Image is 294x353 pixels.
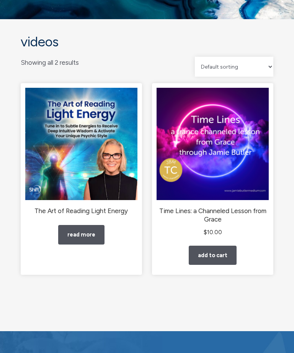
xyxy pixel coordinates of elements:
[195,57,273,77] select: Shop order
[25,207,137,215] h2: The Art of Reading Light Energy
[204,229,207,236] span: $
[189,246,237,266] a: Add to cart: “Time Lines: a Channeled Lesson from Grace”
[21,57,79,69] p: Showing all 2 results
[157,88,269,200] img: Time Lines: a Channeled Lesson from Grace
[21,35,273,49] h1: Videos
[58,225,105,245] a: Read more about “The Art of Reading Light Energy”
[25,88,137,215] a: The Art of Reading Light Energy
[157,207,269,224] h2: Time Lines: a Channeled Lesson from Grace
[157,88,269,238] a: Time Lines: a Channeled Lesson from Grace $10.00
[204,229,222,236] bdi: 10.00
[25,88,137,200] img: The Art of Reading Light Energy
